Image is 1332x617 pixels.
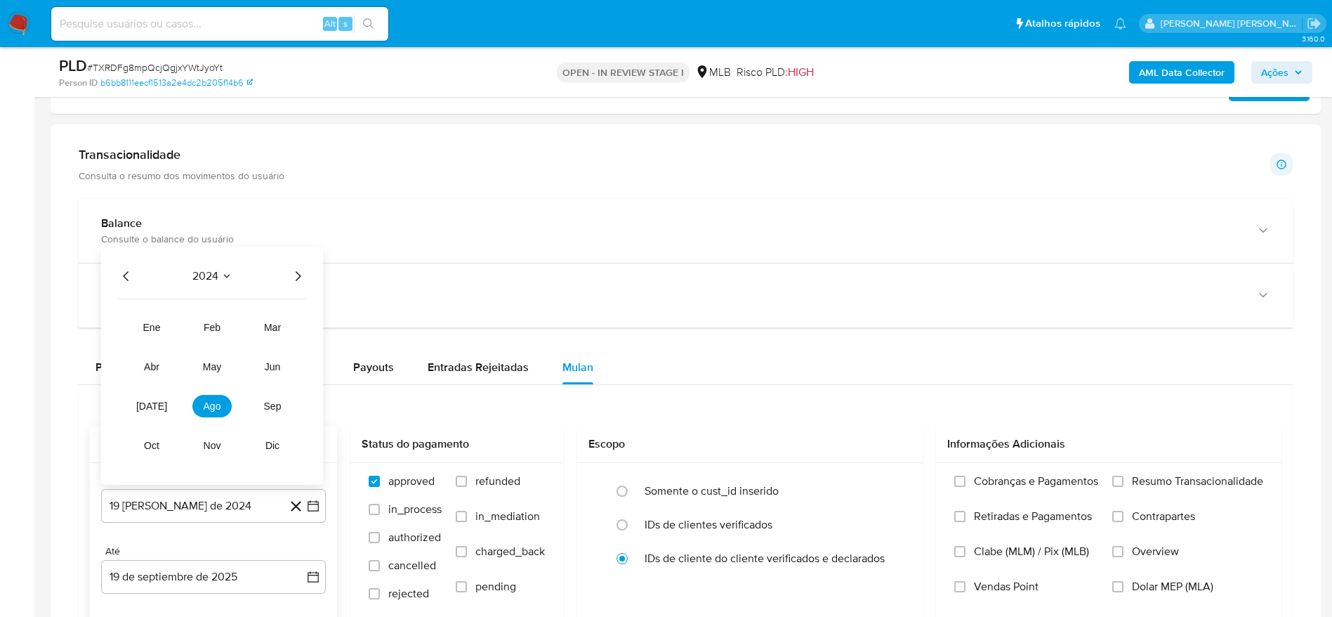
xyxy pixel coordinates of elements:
[788,64,814,80] span: HIGH
[1261,61,1288,84] span: Ações
[1129,61,1234,84] button: AML Data Collector
[695,65,731,80] div: MLB
[100,77,253,89] a: b6bb8111eecf1513a2e4dc2b205f14b6
[1114,18,1126,30] a: Notificações
[1239,80,1300,100] span: Novo Contato
[557,63,690,82] p: OPEN - IN REVIEW STAGE I
[1307,16,1321,31] a: Sair
[51,15,388,33] input: Pesquise usuários ou casos...
[354,14,383,34] button: search-icon
[59,77,98,89] b: Person ID
[59,54,87,77] b: PLD
[1302,33,1325,44] span: 3.160.0
[324,17,336,30] span: Alt
[737,65,814,80] span: Risco PLD:
[1251,61,1312,84] button: Ações
[1139,61,1225,84] b: AML Data Collector
[343,17,348,30] span: s
[1161,17,1303,30] p: lucas.santiago@mercadolivre.com
[1025,16,1100,31] span: Atalhos rápidos
[87,60,223,74] span: # TXRDFg8mpQcjQgjxYWtJyoYt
